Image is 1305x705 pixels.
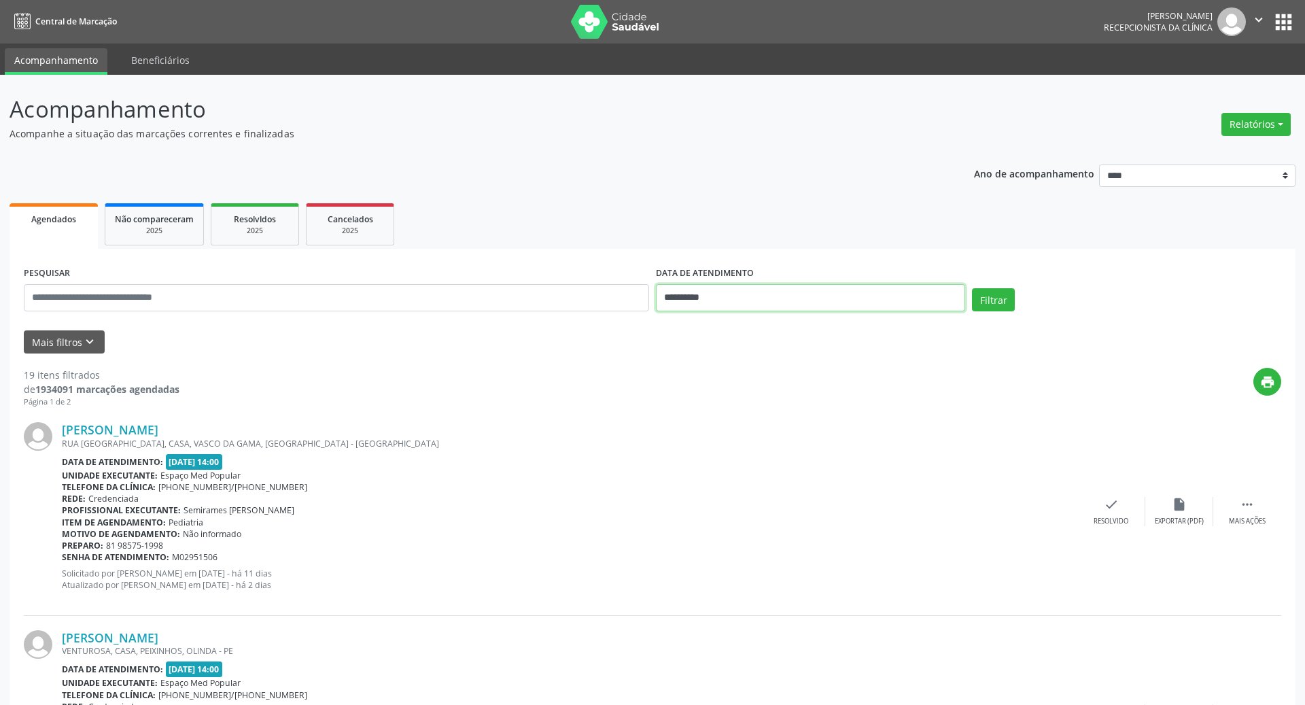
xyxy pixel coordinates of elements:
i:  [1251,12,1266,27]
div: [PERSON_NAME] [1104,10,1213,22]
div: RUA [GEOGRAPHIC_DATA], CASA, VASCO DA GAMA, [GEOGRAPHIC_DATA] - [GEOGRAPHIC_DATA] [62,438,1077,449]
button: Filtrar [972,288,1015,311]
button: Relatórios [1221,113,1291,136]
div: Exportar (PDF) [1155,517,1204,526]
span: Espaço Med Popular [160,470,241,481]
img: img [1217,7,1246,36]
div: 19 itens filtrados [24,368,179,382]
div: de [24,382,179,396]
i: check [1104,497,1119,512]
label: DATA DE ATENDIMENTO [656,263,754,284]
span: 81 98575-1998 [106,540,163,551]
button: Mais filtroskeyboard_arrow_down [24,330,105,354]
b: Data de atendimento: [62,664,163,675]
p: Solicitado por [PERSON_NAME] em [DATE] - há 11 dias Atualizado por [PERSON_NAME] em [DATE] - há 2... [62,568,1077,591]
div: Resolvido [1094,517,1128,526]
b: Telefone da clínica: [62,689,156,701]
b: Unidade executante: [62,470,158,481]
div: 2025 [221,226,289,236]
i: print [1260,375,1275,390]
b: Senha de atendimento: [62,551,169,563]
label: PESQUISAR [24,263,70,284]
img: img [24,630,52,659]
b: Preparo: [62,540,103,551]
span: Central de Marcação [35,16,117,27]
span: Não informado [183,528,241,540]
span: Não compareceram [115,213,194,225]
img: img [24,422,52,451]
span: Semirames [PERSON_NAME] [184,504,294,516]
span: Pediatria [169,517,203,528]
b: Motivo de agendamento: [62,528,180,540]
b: Data de atendimento: [62,456,163,468]
span: Credenciada [88,493,139,504]
span: [DATE] 14:00 [166,661,223,677]
span: Agendados [31,213,76,225]
div: VENTUROSA, CASA, PEIXINHOS, OLINDA - PE [62,645,1077,657]
b: Telefone da clínica: [62,481,156,493]
a: Central de Marcação [10,10,117,33]
span: Espaço Med Popular [160,677,241,689]
span: Recepcionista da clínica [1104,22,1213,33]
div: 2025 [316,226,384,236]
p: Ano de acompanhamento [974,165,1094,182]
p: Acompanhe a situação das marcações correntes e finalizadas [10,126,909,141]
b: Rede: [62,493,86,504]
a: [PERSON_NAME] [62,422,158,437]
a: [PERSON_NAME] [62,630,158,645]
b: Unidade executante: [62,677,158,689]
a: Beneficiários [122,48,199,72]
button:  [1246,7,1272,36]
div: Mais ações [1229,517,1266,526]
span: [DATE] 14:00 [166,454,223,470]
span: [PHONE_NUMBER]/[PHONE_NUMBER] [158,481,307,493]
p: Acompanhamento [10,92,909,126]
b: Profissional executante: [62,504,181,516]
span: M02951506 [172,551,217,563]
strong: 1934091 marcações agendadas [35,383,179,396]
a: Acompanhamento [5,48,107,75]
span: Resolvidos [234,213,276,225]
i:  [1240,497,1255,512]
button: print [1253,368,1281,396]
span: Cancelados [328,213,373,225]
div: 2025 [115,226,194,236]
div: Página 1 de 2 [24,396,179,408]
b: Item de agendamento: [62,517,166,528]
i: keyboard_arrow_down [82,334,97,349]
button: apps [1272,10,1295,34]
span: [PHONE_NUMBER]/[PHONE_NUMBER] [158,689,307,701]
i: insert_drive_file [1172,497,1187,512]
